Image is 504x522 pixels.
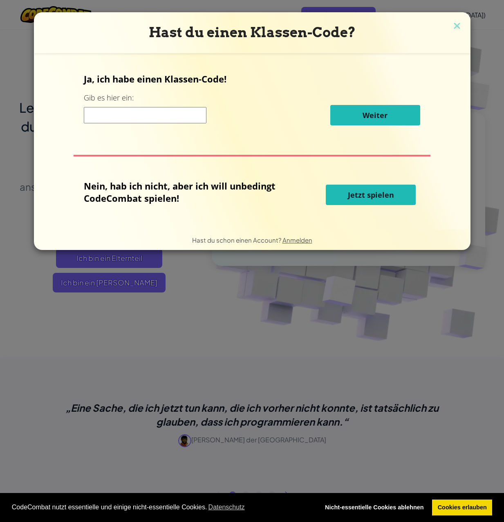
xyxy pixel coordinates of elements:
span: Weiter [363,110,388,120]
img: close icon [452,20,462,33]
label: Gib es hier ein: [84,93,134,103]
a: learn more about cookies [207,501,246,513]
a: deny cookies [319,500,429,516]
button: Jetzt spielen [326,185,416,205]
button: Weiter [330,105,420,125]
span: Hast du einen Klassen-Code? [149,24,356,40]
span: CodeCombat nutzt essentielle und einige nicht-essentielle Cookies. [12,501,313,513]
p: Nein, hab ich nicht, aber ich will unbedingt CodeCombat spielen! [84,180,281,204]
a: allow cookies [432,500,492,516]
a: Anmelden [282,236,312,244]
p: Ja, ich habe einen Klassen-Code! [84,73,420,85]
span: Hast du schon einen Account? [192,236,282,244]
span: Jetzt spielen [348,190,394,200]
